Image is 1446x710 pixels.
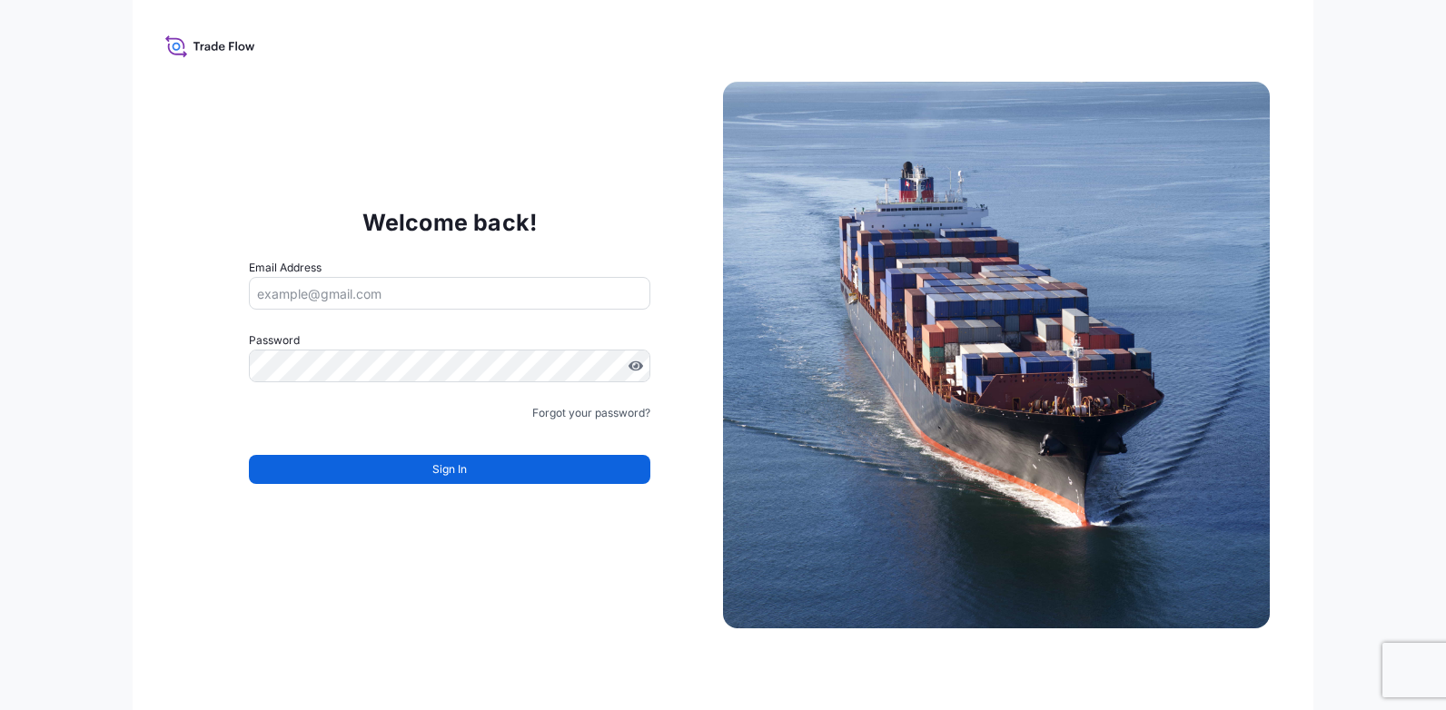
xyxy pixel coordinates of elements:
p: Welcome back! [362,208,538,237]
span: Sign In [432,460,467,478]
input: example@gmail.com [249,277,650,310]
label: Password [249,331,650,350]
button: Show password [629,359,643,373]
label: Email Address [249,259,322,277]
button: Sign In [249,455,650,484]
img: Ship illustration [723,82,1270,628]
a: Forgot your password? [532,404,650,422]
